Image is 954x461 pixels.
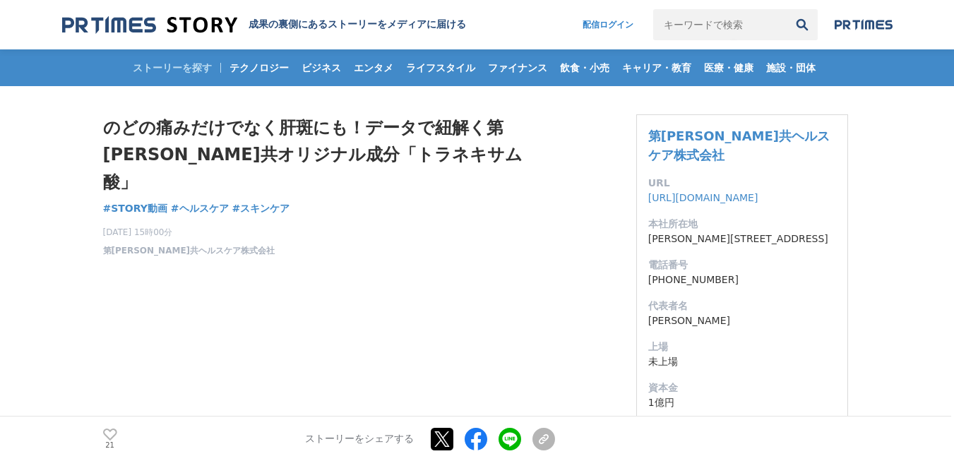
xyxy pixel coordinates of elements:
[103,201,167,216] a: #STORY動画
[554,49,615,86] a: 飲食・小売
[400,49,481,86] a: ライフスタイル
[648,128,830,162] a: 第[PERSON_NAME]共ヘルスケア株式会社
[648,258,836,273] dt: 電話番号
[648,381,836,395] dt: 資本金
[761,61,821,74] span: 施設・団体
[232,201,290,216] a: #スキンケア
[554,61,615,74] span: 飲食・小売
[296,49,347,86] a: ビジネス
[648,340,836,354] dt: 上場
[761,49,821,86] a: 施設・団体
[296,61,347,74] span: ビジネス
[648,273,836,287] dd: [PHONE_NUMBER]
[648,192,758,203] a: [URL][DOMAIN_NAME]
[787,9,818,40] button: 検索
[648,176,836,191] dt: URL
[171,201,229,216] a: #ヘルスケア
[103,442,117,449] p: 21
[653,9,787,40] input: キーワードで検索
[648,217,836,232] dt: 本社所在地
[698,49,759,86] a: 医療・健康
[648,299,836,313] dt: 代表者名
[648,313,836,328] dd: [PERSON_NAME]
[305,433,414,445] p: ストーリーをシェアする
[348,61,399,74] span: エンタメ
[171,202,229,215] span: #ヘルスケア
[103,114,555,196] h1: のどの痛みだけでなく肝斑にも！データで紐解く第[PERSON_NAME]共オリジナル成分「トラネキサム酸」
[616,49,697,86] a: キャリア・教育
[648,354,836,369] dd: 未上場
[103,226,275,239] span: [DATE] 15時00分
[648,232,836,246] dd: [PERSON_NAME][STREET_ADDRESS]
[348,49,399,86] a: エンタメ
[224,61,294,74] span: テクノロジー
[835,19,893,30] img: prtimes
[568,9,648,40] a: 配信ログイン
[224,49,294,86] a: テクノロジー
[648,395,836,410] dd: 1億円
[249,18,466,31] h2: 成果の裏側にあるストーリーをメディアに届ける
[616,61,697,74] span: キャリア・教育
[698,61,759,74] span: 医療・健康
[232,202,290,215] span: #スキンケア
[62,16,237,35] img: 成果の裏側にあるストーリーをメディアに届ける
[482,49,553,86] a: ファイナンス
[482,61,553,74] span: ファイナンス
[103,202,167,215] span: #STORY動画
[103,244,275,257] a: 第[PERSON_NAME]共ヘルスケア株式会社
[62,16,466,35] a: 成果の裏側にあるストーリーをメディアに届ける 成果の裏側にあるストーリーをメディアに届ける
[400,61,481,74] span: ライフスタイル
